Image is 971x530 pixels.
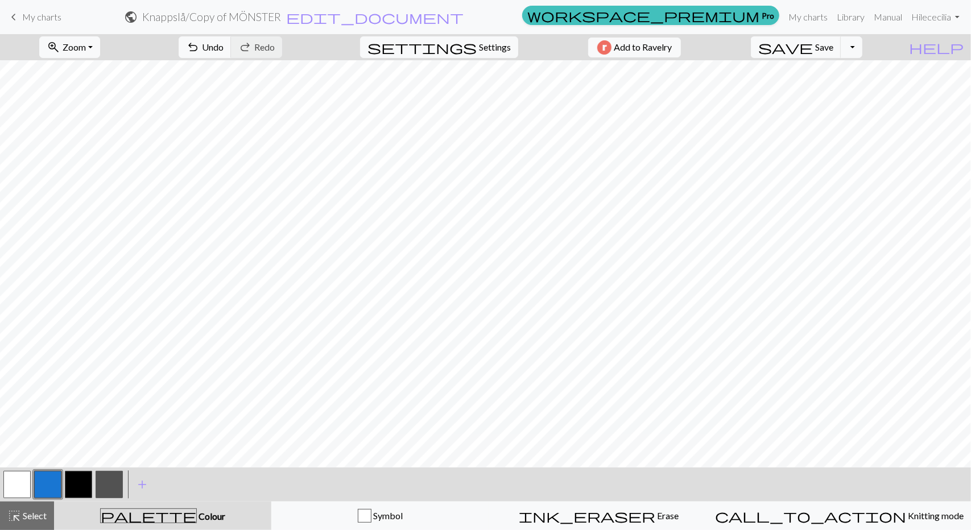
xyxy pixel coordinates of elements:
a: Hilececilia [907,6,964,28]
span: Undo [202,42,224,52]
h2: Knappslå / Copy of MÖNSTER [142,10,281,23]
button: Erase [489,502,708,530]
span: undo [186,39,200,55]
span: Save [815,42,833,52]
span: palette [101,508,196,524]
span: Add to Ravelry [614,40,672,55]
button: Knitting mode [708,502,971,530]
span: Knitting mode [906,510,964,521]
span: Select [21,510,47,521]
a: Manual [869,6,907,28]
button: SettingsSettings [360,36,518,58]
a: My charts [7,7,61,27]
span: My charts [22,11,61,22]
span: Zoom [63,42,86,52]
span: keyboard_arrow_left [7,9,20,25]
img: Ravelry [597,40,611,55]
span: Settings [479,40,511,54]
span: call_to_action [715,508,906,524]
span: Erase [655,510,679,521]
span: edit_document [286,9,464,25]
span: zoom_in [47,39,60,55]
span: save [758,39,813,55]
a: Pro [522,6,779,25]
span: Colour [197,511,225,521]
span: ink_eraser [519,508,655,524]
button: Colour [54,502,271,530]
button: Symbol [271,502,490,530]
button: Save [751,36,841,58]
button: Undo [179,36,232,58]
i: Settings [367,40,477,54]
span: public [124,9,138,25]
span: Symbol [371,510,403,521]
a: Library [832,6,869,28]
button: Add to Ravelry [588,38,681,57]
span: workspace_premium [527,7,759,23]
a: My charts [784,6,832,28]
span: settings [367,39,477,55]
span: highlight_alt [7,508,21,524]
span: help [909,39,964,55]
span: add [135,477,149,492]
button: Zoom [39,36,100,58]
